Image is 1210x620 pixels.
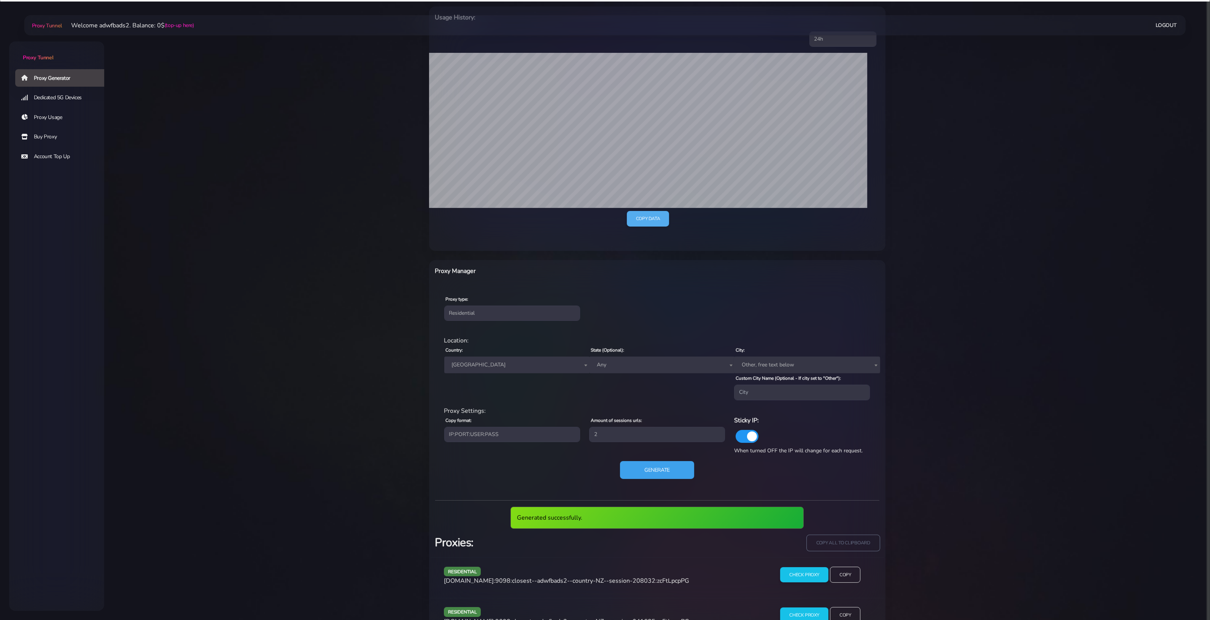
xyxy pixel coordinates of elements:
[444,567,481,576] span: residential
[734,415,870,425] h6: Sticky IP:
[9,41,104,62] a: Proxy Tunnel
[15,89,110,106] a: Dedicated 5G Devices
[806,535,880,552] input: copy all to clipboard
[440,406,875,415] div: Proxy Settings:
[739,360,876,370] span: Other, free text below
[591,417,642,424] label: Amount of sessions urls:
[1156,18,1177,32] a: Logout
[734,385,870,400] input: City
[780,567,828,583] input: Check Proxy
[440,336,875,345] div: Location:
[435,13,690,22] h6: Usage History:
[589,357,735,373] span: Any
[446,347,463,354] label: Country:
[444,607,481,617] span: residential
[62,21,194,30] li: Welcome adwfbads2. Balance: 0$
[446,296,469,303] label: Proxy type:
[449,360,586,370] span: New Zealand
[1098,496,1200,610] iframe: Webchat Widget
[594,360,731,370] span: Any
[444,357,590,373] span: New Zealand
[30,19,62,32] a: Proxy Tunnel
[15,128,110,146] a: Buy Proxy
[736,347,745,354] label: City:
[435,266,690,276] h6: Proxy Manager
[165,21,194,29] a: (top-up here)
[446,417,472,424] label: Copy format:
[23,54,53,61] span: Proxy Tunnel
[32,22,62,29] span: Proxy Tunnel
[444,577,689,585] span: [DOMAIN_NAME]:9098:closest--adwfbads2--country-NZ--session-208032:zcFtLpcpPG
[15,109,110,126] a: Proxy Usage
[734,357,880,373] span: Other, free text below
[830,567,860,583] input: Copy
[15,148,110,165] a: Account Top Up
[15,69,110,87] a: Proxy Generator
[736,375,841,382] label: Custom City Name (Optional - If city set to "Other"):
[734,447,863,454] span: When turned OFF the IP will change for each request.
[591,347,624,354] label: State (Optional):
[620,461,694,479] button: Generate
[627,211,669,227] a: Copy data
[510,507,804,529] div: Generated successfully.
[435,535,653,550] h3: Proxies:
